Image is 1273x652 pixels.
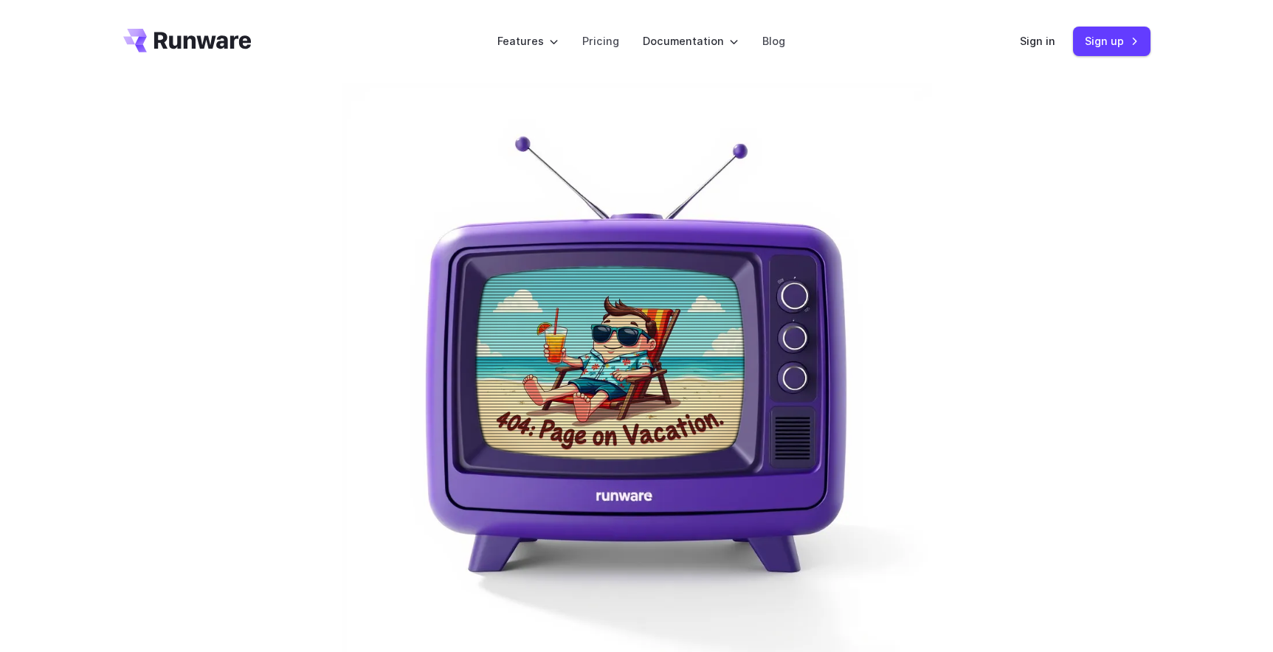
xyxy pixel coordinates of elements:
a: Blog [762,32,785,49]
a: Sign up [1073,27,1150,55]
label: Features [497,32,559,49]
a: Sign in [1020,32,1055,49]
label: Documentation [643,32,739,49]
a: Pricing [582,32,619,49]
a: Go to / [123,29,252,52]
